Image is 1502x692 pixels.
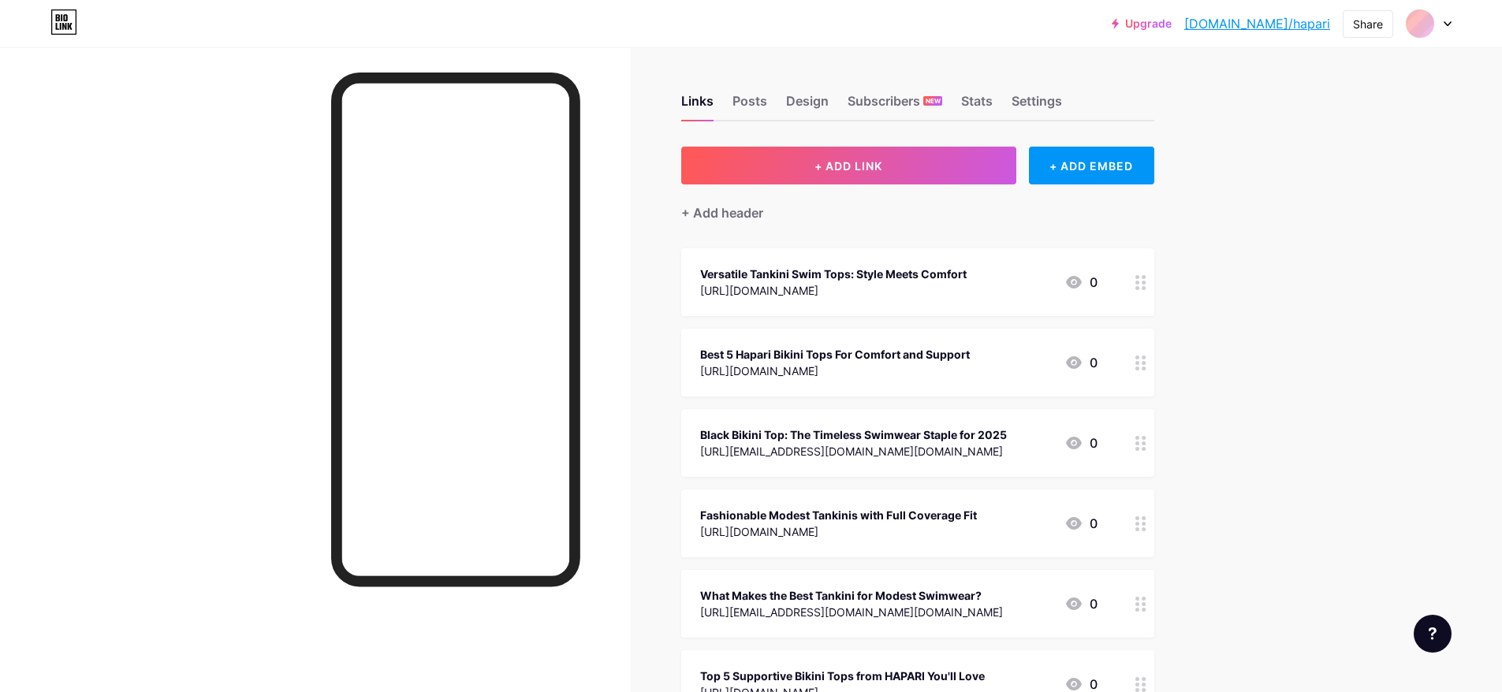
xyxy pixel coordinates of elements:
[681,147,1016,184] button: + ADD LINK
[700,346,970,363] div: Best 5 Hapari Bikini Tops For Comfort and Support
[700,363,970,379] div: [URL][DOMAIN_NAME]
[1112,17,1172,30] a: Upgrade
[700,282,967,299] div: [URL][DOMAIN_NAME]
[700,523,977,540] div: [URL][DOMAIN_NAME]
[926,96,941,106] span: NEW
[700,507,977,523] div: Fashionable Modest Tankinis with Full Coverage Fit
[700,266,967,282] div: Versatile Tankini Swim Tops: Style Meets Comfort
[1064,433,1098,452] div: 0
[1064,514,1098,533] div: 0
[1029,147,1154,184] div: + ADD EMBED
[1064,273,1098,292] div: 0
[700,587,1003,604] div: What Makes the Best Tankini for Modest Swimwear?
[700,426,1007,443] div: Black Bikini Top: The Timeless Swimwear Staple for 2025
[1064,594,1098,613] div: 0
[732,91,767,120] div: Posts
[848,91,942,120] div: Subscribers
[700,443,1007,459] div: [URL][EMAIL_ADDRESS][DOMAIN_NAME][DOMAIN_NAME]
[786,91,829,120] div: Design
[700,604,1003,620] div: [URL][EMAIL_ADDRESS][DOMAIN_NAME][DOMAIN_NAME]
[681,203,763,222] div: + Add header
[1353,16,1383,32] div: Share
[1064,353,1098,372] div: 0
[1184,14,1330,33] a: [DOMAIN_NAME]/hapari
[814,159,882,173] span: + ADD LINK
[681,91,714,120] div: Links
[961,91,993,120] div: Stats
[700,668,985,684] div: Top 5 Supportive Bikini Tops from HAPARI You'll Love
[1012,91,1062,120] div: Settings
